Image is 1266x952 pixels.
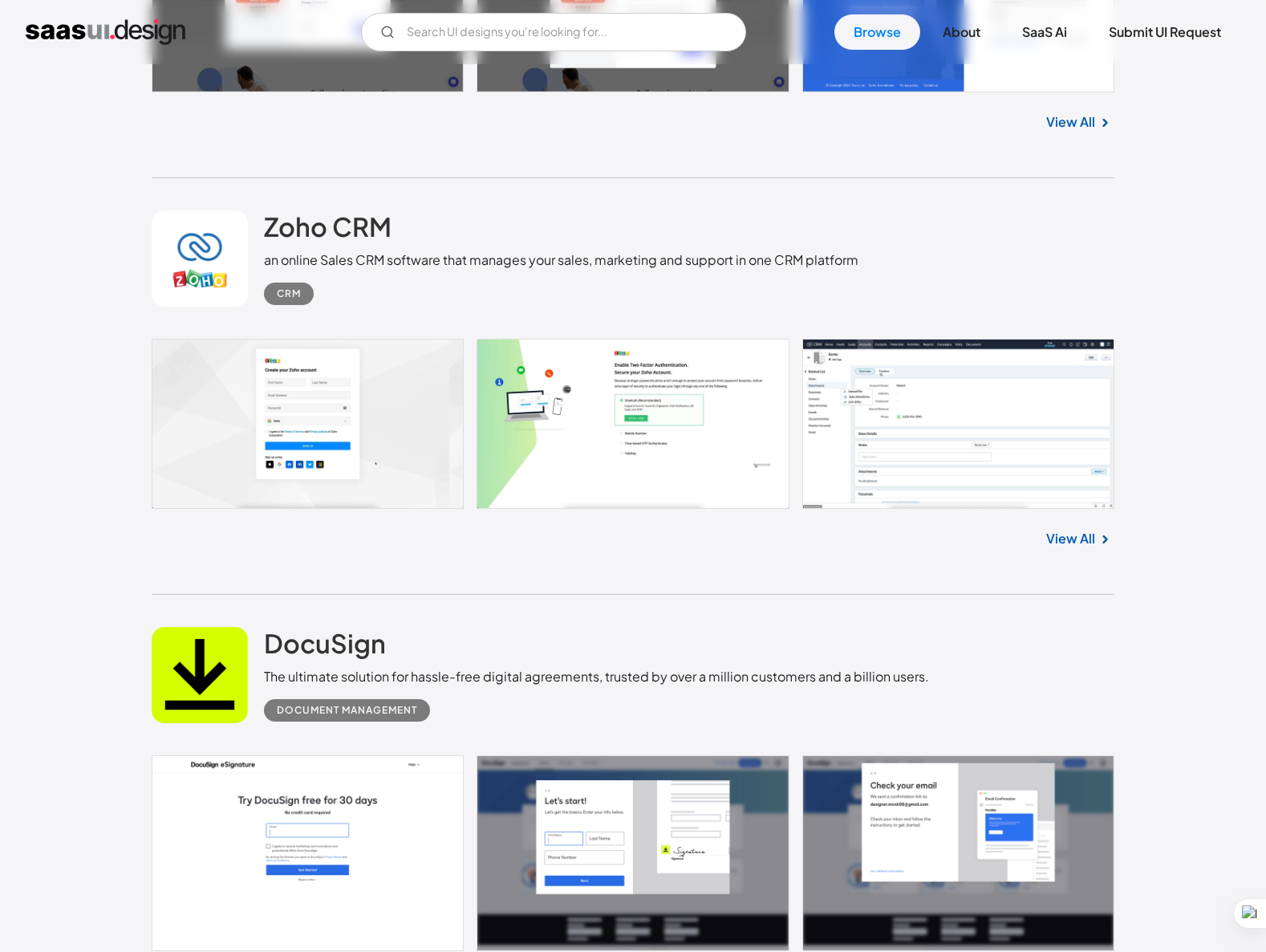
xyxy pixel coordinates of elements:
[264,667,929,686] div: The ultimate solution for hassle-free digital agreements, trusted by over a million customers and...
[923,14,1000,50] a: About
[1046,112,1095,132] a: View All
[277,284,301,303] div: CRM
[264,210,392,250] a: Zoho CRM
[1003,14,1086,50] a: SaaS Ai
[1089,14,1240,50] a: Submit UI Request
[361,13,746,51] input: Search UI designs you're looking for...
[834,14,920,50] a: Browse
[264,627,386,667] a: DocuSign
[26,19,185,45] a: home
[264,210,392,242] h2: Zoho CRM
[264,250,858,270] div: an online Sales CRM software that manages your sales, marketing and support in one CRM platform
[361,13,746,51] form: Email Form
[277,701,417,720] div: Document Management
[264,627,386,659] h2: DocuSign
[1046,529,1095,548] a: View All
